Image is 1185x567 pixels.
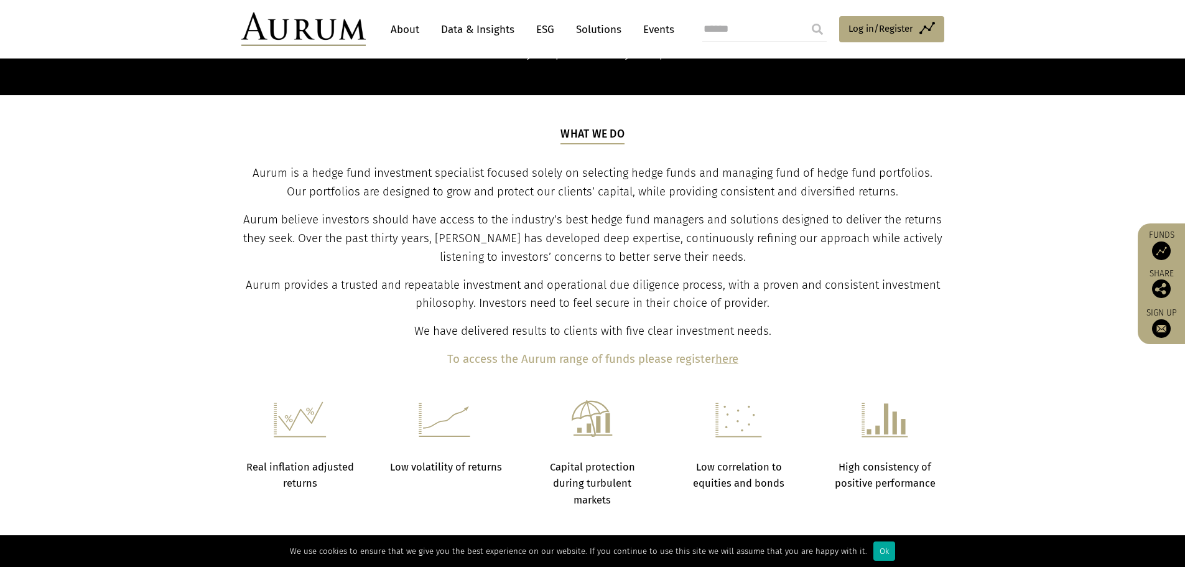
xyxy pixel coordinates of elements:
[530,18,560,41] a: ESG
[805,17,830,42] input: Submit
[447,352,715,366] b: To access the Aurum range of funds please register
[1144,307,1179,338] a: Sign up
[560,126,625,144] h5: What we do
[835,461,936,489] strong: High consistency of positive performance
[241,12,366,46] img: Aurum
[1152,241,1171,260] img: Access Funds
[715,352,738,366] a: here
[637,18,674,41] a: Events
[246,461,354,489] strong: Real inflation adjusted returns
[384,18,425,41] a: About
[1152,319,1171,338] img: Sign up to our newsletter
[1144,269,1179,298] div: Share
[550,461,635,506] strong: Capital protection during turbulent markets
[848,21,913,36] span: Log in/Register
[246,278,940,311] span: Aurum provides a trusted and repeatable investment and operational due diligence process, with a ...
[570,18,628,41] a: Solutions
[243,213,942,264] span: Aurum believe investors should have access to the industry’s best hedge fund managers and solutio...
[390,461,502,473] strong: Low volatility of returns
[435,18,521,41] a: Data & Insights
[873,541,895,561] div: Ok
[253,166,932,199] span: Aurum is a hedge fund investment specialist focused solely on selecting hedge funds and managing ...
[1144,230,1179,260] a: Funds
[414,324,771,338] span: We have delivered results to clients with five clear investment needs.
[839,16,944,42] a: Log in/Register
[1152,279,1171,298] img: Share this post
[693,461,784,489] strong: Low correlation to equities and bonds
